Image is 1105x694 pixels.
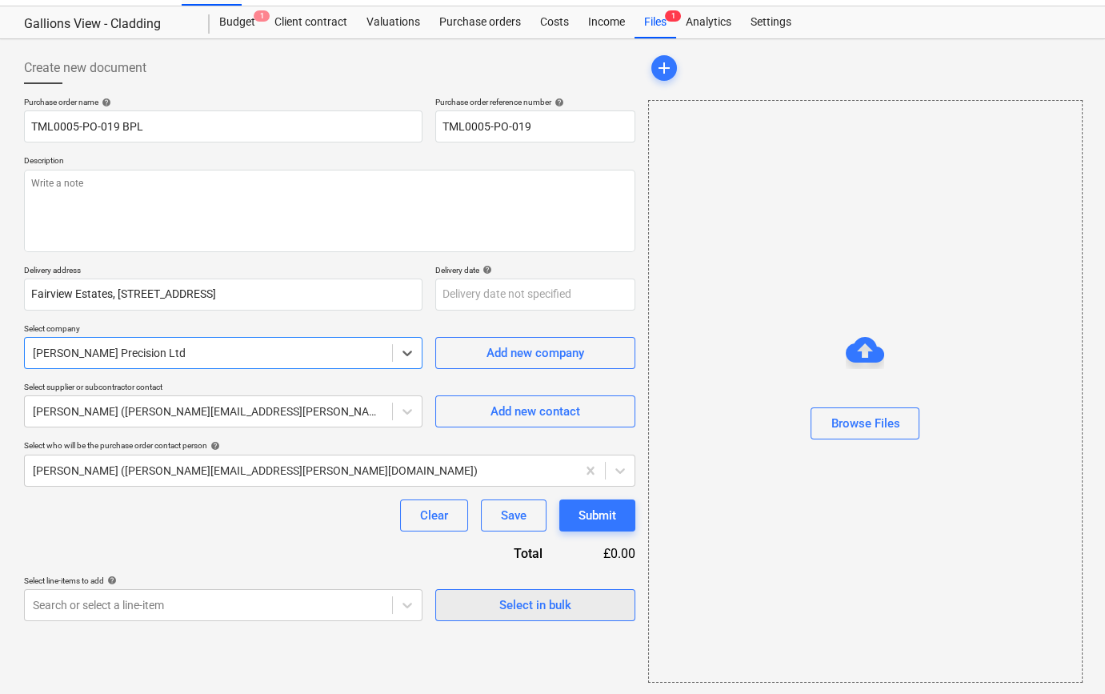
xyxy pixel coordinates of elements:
[24,323,422,337] p: Select company
[427,544,568,563] div: Total
[207,441,220,451] span: help
[24,97,422,107] div: Purchase order name
[499,595,571,616] div: Select in bulk
[648,100,1083,683] div: Browse Files
[357,6,430,38] a: Valuations
[530,6,579,38] a: Costs
[741,6,801,38] a: Settings
[490,401,580,422] div: Add new contact
[479,265,492,275] span: help
[501,505,526,526] div: Save
[24,576,422,586] div: Select line-items to add
[579,505,616,526] div: Submit
[24,110,422,142] input: Document name
[435,337,635,369] button: Add new company
[435,279,635,311] input: Delivery date not specified
[568,544,635,563] div: £0.00
[24,16,190,33] div: Gallions View - Cladding
[665,10,681,22] span: 1
[210,6,265,38] div: Budget
[210,6,265,38] a: Budget1
[579,6,635,38] a: Income
[104,576,117,585] span: help
[551,98,564,107] span: help
[655,58,674,78] span: add
[24,440,635,451] div: Select who will be the purchase order contact person
[635,6,676,38] div: Files
[24,382,422,395] p: Select supplier or subcontractor contact
[254,10,270,22] span: 1
[481,499,546,532] button: Save
[435,265,635,275] div: Delivery date
[430,6,530,38] a: Purchase orders
[635,6,676,38] a: Files1
[676,6,741,38] a: Analytics
[435,110,635,142] input: Reference number
[831,413,899,434] div: Browse Files
[435,589,635,621] button: Select in bulk
[24,265,422,279] p: Delivery address
[24,279,422,311] input: Delivery address
[24,155,635,169] p: Description
[400,499,468,532] button: Clear
[435,395,635,427] button: Add new contact
[420,505,448,526] div: Clear
[98,98,111,107] span: help
[265,6,357,38] a: Client contract
[24,58,146,78] span: Create new document
[559,499,635,532] button: Submit
[435,97,635,107] div: Purchase order reference number
[486,343,584,363] div: Add new company
[1025,617,1105,694] iframe: Chat Widget
[811,407,919,439] button: Browse Files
